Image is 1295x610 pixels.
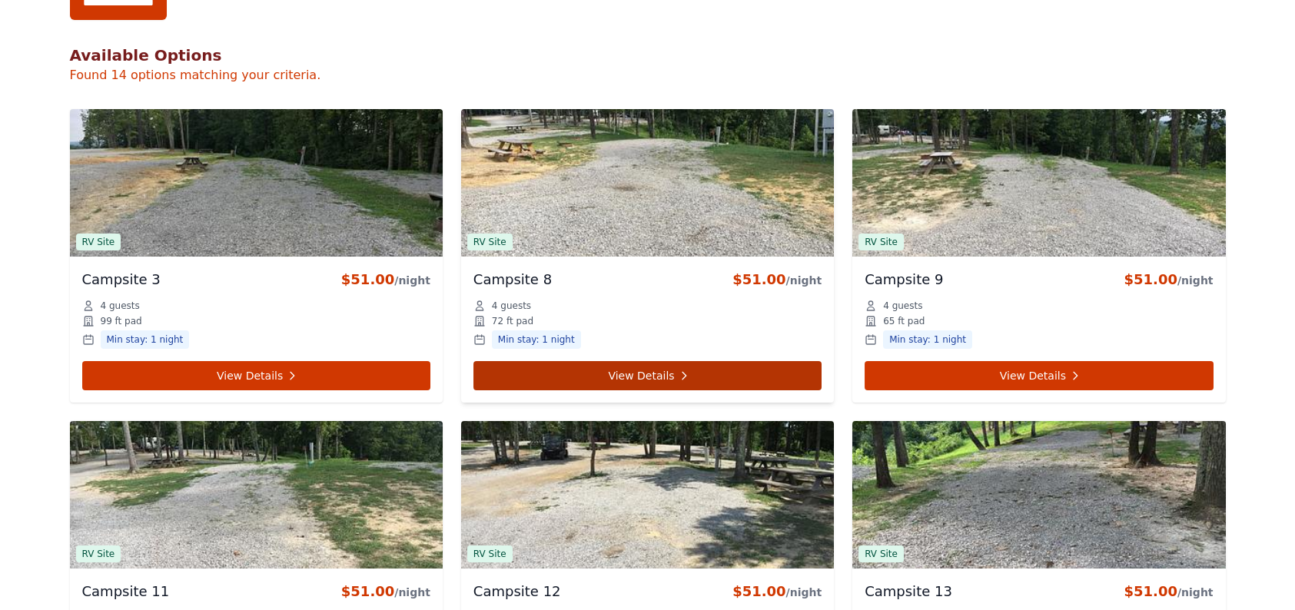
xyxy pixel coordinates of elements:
div: $51.00 [341,581,430,602]
h3: Campsite 3 [82,269,161,290]
h2: Available Options [70,45,1226,66]
span: 4 guests [101,300,140,312]
span: 99 ft pad [101,315,142,327]
a: View Details [82,361,430,390]
div: $51.00 [732,581,822,602]
div: $51.00 [1124,269,1213,290]
img: Campsite 3 [70,109,443,257]
span: RV Site [467,545,513,562]
span: RV Site [467,234,513,250]
span: /night [394,586,430,598]
h3: Campsite 8 [473,269,552,290]
img: Campsite 13 [852,421,1225,569]
img: Campsite 11 [70,421,443,569]
img: Campsite 12 [461,421,834,569]
span: RV Site [76,234,121,250]
h3: Campsite 12 [473,581,561,602]
span: Min stay: 1 night [883,330,972,349]
span: Min stay: 1 night [101,330,190,349]
div: $51.00 [1124,581,1213,602]
span: /night [786,274,822,287]
span: /night [1177,586,1214,598]
h3: Campsite 9 [865,269,943,290]
span: 4 guests [883,300,922,312]
div: $51.00 [341,269,430,290]
h3: Campsite 13 [865,581,952,602]
div: $51.00 [732,269,822,290]
span: RV Site [858,234,904,250]
a: View Details [865,361,1213,390]
a: View Details [473,361,822,390]
img: Campsite 9 [852,109,1225,257]
span: RV Site [76,545,121,562]
h3: Campsite 11 [82,581,170,602]
span: 65 ft pad [883,315,925,327]
img: Campsite 8 [461,109,834,257]
span: RV Site [858,545,904,562]
span: 72 ft pad [492,315,533,327]
span: Min stay: 1 night [492,330,581,349]
p: Found 14 options matching your criteria. [70,66,1226,85]
span: /night [394,274,430,287]
span: /night [786,586,822,598]
span: 4 guests [492,300,531,312]
span: /night [1177,274,1214,287]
